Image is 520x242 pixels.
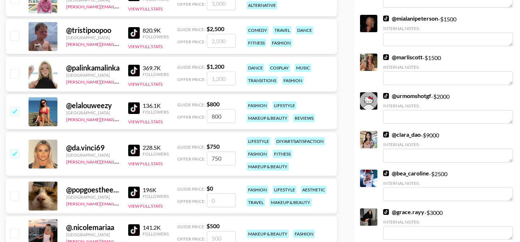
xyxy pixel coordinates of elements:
div: diy/art/satisfaction [275,137,325,145]
div: Followers [143,34,169,39]
input: 750 [207,152,236,165]
strong: $ 1,200 [207,63,224,70]
a: [PERSON_NAME][EMAIL_ADDRESS][PERSON_NAME][DOMAIN_NAME] [66,3,207,9]
span: Offer Price: [177,156,205,162]
div: dance [296,26,313,34]
div: music [295,64,311,72]
div: 228.5K [143,144,169,151]
a: @urmomshotgf [383,92,431,99]
span: Offer Price: [177,199,205,204]
a: @bea_caroline [383,170,429,177]
strong: $ 750 [207,143,220,150]
div: Internal Notes: [383,219,513,225]
div: fitness [273,150,292,158]
span: Offer Price: [177,114,205,120]
div: @ palinkamalinka [66,63,120,72]
strong: $ 0 [207,185,213,192]
div: - $ 2500 [383,170,513,201]
span: Guide Price: [177,186,205,192]
div: Followers [143,231,169,237]
button: View Full Stats [128,6,162,12]
div: makeup & beauty [247,114,289,122]
button: View Full Stats [128,81,162,87]
div: travel [247,198,265,207]
strong: $ 500 [207,222,220,229]
div: fashion [247,101,268,110]
div: 136.1K [143,102,169,109]
img: TikTok [128,27,140,39]
div: @ elalouweezy [66,101,120,110]
img: TikTok [383,16,389,21]
button: View Full Stats [128,203,162,209]
a: [PERSON_NAME][EMAIL_ADDRESS][PERSON_NAME][DOMAIN_NAME] [66,200,207,207]
div: - $ 2000 [383,92,513,124]
input: 800 [207,109,236,123]
div: 141.2K [143,224,169,231]
div: lifestyle [273,186,296,194]
div: - $ 3000 [383,208,513,240]
div: Followers [143,109,169,115]
img: TikTok [128,187,140,198]
img: TikTok [128,102,140,114]
div: 369.7K [143,64,169,72]
div: - $ 1500 [383,54,513,85]
input: 0 [207,194,236,207]
div: [GEOGRAPHIC_DATA] [66,194,120,200]
input: 1,200 [207,72,236,85]
div: - $ 1500 [383,15,513,46]
div: comedy [247,26,269,34]
div: fitness [247,39,266,47]
a: [PERSON_NAME][EMAIL_ADDRESS][PERSON_NAME][DOMAIN_NAME] [66,115,207,122]
div: makeup & beauty [247,162,289,171]
img: TikTok [128,65,140,76]
div: fashion [247,186,268,194]
div: Internal Notes: [383,26,513,31]
button: View Full Stats [128,161,162,166]
div: fashion [293,230,315,238]
img: TikTok [383,54,389,60]
div: [GEOGRAPHIC_DATA] [66,72,120,78]
div: 196K [143,186,169,194]
div: reviews [293,114,315,122]
input: 2,500 [207,34,236,48]
a: [PERSON_NAME][EMAIL_ADDRESS][PERSON_NAME][DOMAIN_NAME] [66,78,207,85]
a: @clara_dao [383,131,421,138]
strong: $ 2,500 [207,25,224,32]
img: TikTok [383,93,389,99]
div: fashion [270,39,292,47]
span: Offer Price: [177,77,205,82]
a: @marliscott [383,54,422,61]
div: transitions [247,76,278,85]
button: View Full Stats [128,119,162,124]
div: makeup & beauty [269,198,312,207]
div: @ tristipoopoo [66,26,120,35]
div: 820.9K [143,27,169,34]
strong: $ 800 [207,101,220,107]
div: Followers [143,72,169,77]
div: cosplay [269,64,290,72]
div: makeup & beauty [247,230,289,238]
div: Internal Notes: [383,181,513,186]
div: aesthetic [301,186,326,194]
a: @mialanipeterson [383,15,438,22]
a: @grace.rayy [383,208,424,216]
span: Guide Price: [177,27,205,32]
img: TikTok [383,132,389,137]
img: TikTok [128,224,140,236]
div: Internal Notes: [383,103,513,109]
img: TikTok [383,209,389,215]
img: TikTok [128,145,140,156]
div: Followers [143,151,169,157]
span: Guide Price: [177,144,205,150]
div: @ popgoestheeweasel [66,185,120,194]
div: lifestyle [247,137,270,145]
span: Offer Price: [177,1,205,7]
div: [GEOGRAPHIC_DATA] [66,232,120,237]
div: dance [247,64,264,72]
span: Guide Price: [177,102,205,107]
div: @ da.vinci69 [66,143,120,152]
div: fashion [282,76,304,85]
div: Internal Notes: [383,142,513,147]
div: alternative [247,1,277,9]
a: [PERSON_NAME][EMAIL_ADDRESS][PERSON_NAME][DOMAIN_NAME] [66,158,207,165]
